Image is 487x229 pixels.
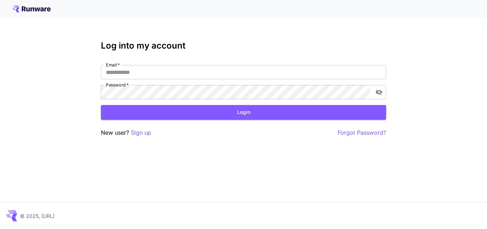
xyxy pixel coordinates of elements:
[131,128,151,137] button: Sign up
[101,41,386,51] h3: Log into my account
[338,128,386,137] button: Forgot Password?
[101,128,151,137] p: New user?
[20,212,55,220] p: © 2025, [URL]
[373,86,385,99] button: toggle password visibility
[101,105,386,120] button: Login
[106,82,129,88] label: Password
[106,62,120,68] label: Email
